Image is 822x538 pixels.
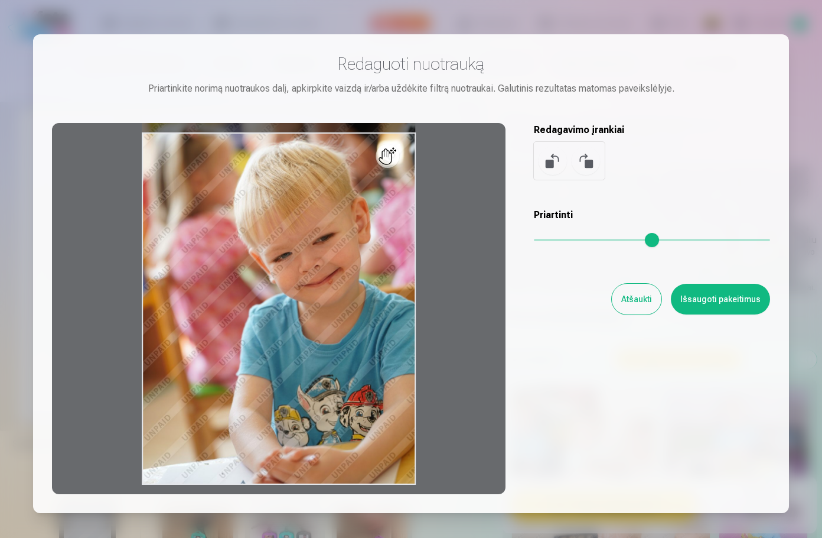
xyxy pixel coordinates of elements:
[612,284,661,315] button: Atšaukti
[52,53,770,74] h3: Redaguoti nuotrauką
[52,82,770,96] div: Priartinkite norimą nuotraukos dalį, apkirpkite vaizdą ir/arba uždėkite filtrą nuotraukai. Galuti...
[534,123,770,137] h5: Redagavimo įrankiai
[671,284,770,315] button: Išsaugoti pakeitimus
[534,208,770,222] h5: Priartinti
